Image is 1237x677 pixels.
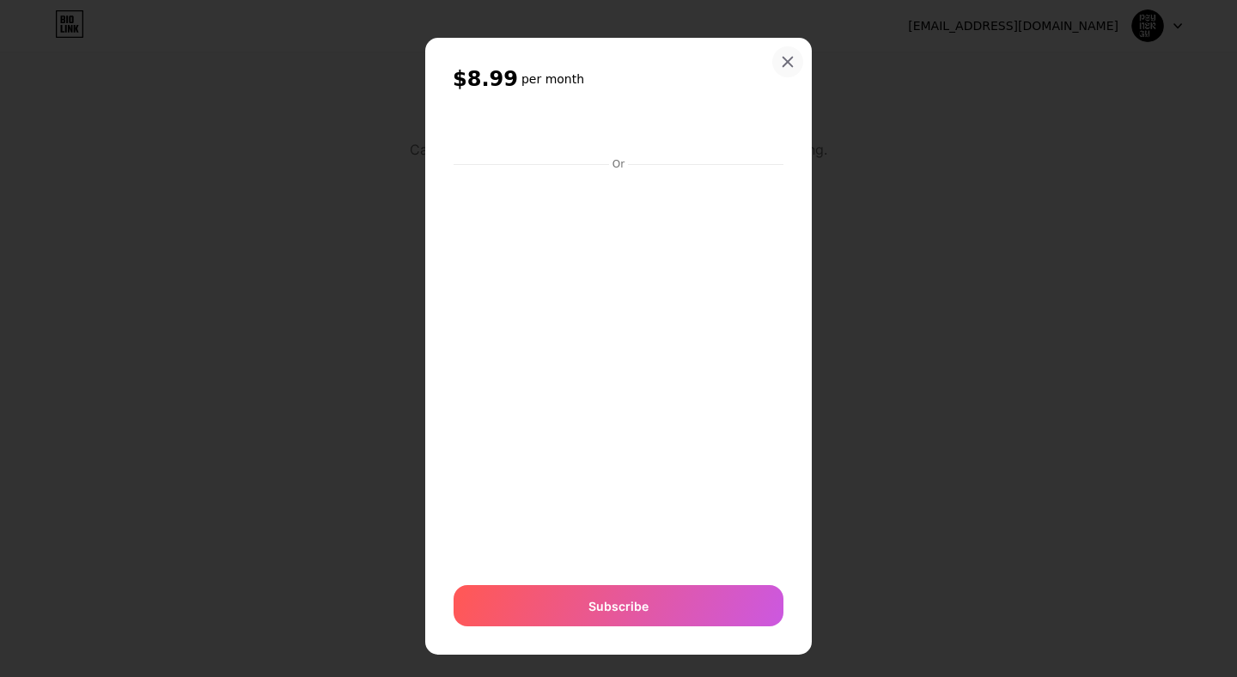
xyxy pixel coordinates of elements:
span: Subscribe [588,597,649,615]
div: Or [609,157,628,171]
h6: per month [521,70,584,88]
iframe: Cadre de saisie sécurisé pour le paiement [450,173,787,568]
span: $8.99 [453,65,518,93]
iframe: Cadre de bouton sécurisé pour le paiement [454,111,783,152]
